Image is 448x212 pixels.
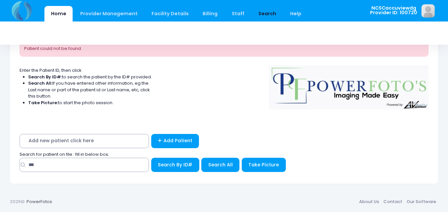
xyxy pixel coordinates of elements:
[381,195,404,207] a: Contact
[151,158,199,172] button: Search By ID#
[20,151,109,157] span: Search for patient on file : fill in below box;
[27,198,52,205] a: PowerFotos
[10,198,25,205] span: 2025©
[357,195,381,207] a: About Us
[74,6,144,21] a: Provider Management
[252,6,283,21] a: Search
[20,134,149,148] span: Add new patient click here
[196,6,224,21] a: Billing
[28,80,152,100] li: If you have entered other information, eg the Last name or part of the patient id or Last name, e...
[158,161,192,168] span: Search By ID#
[145,6,195,21] a: Facility Details
[44,6,73,21] a: Home
[20,67,82,73] span: Enter the Patient ID, then click
[284,6,308,21] a: Help
[208,161,233,168] span: Search All
[28,100,58,106] strong: Take Picture:
[28,74,62,80] strong: Search By ID#:
[28,100,152,106] li: to start the photo session.
[242,158,286,172] button: Take Picture
[421,4,435,18] img: image
[201,158,239,172] button: Search All
[266,61,432,110] img: Logo
[151,134,199,148] a: Add Patient
[28,80,52,86] strong: Search All:
[370,6,417,15] span: NCSCaccuviewdg Provider ID: 100720
[28,74,152,80] li: to search the patient by the ID# provided.
[248,161,279,168] span: Take Picture
[225,6,251,21] a: Staff
[20,41,428,57] div: Patient could not be found.
[404,195,438,207] a: Our Software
